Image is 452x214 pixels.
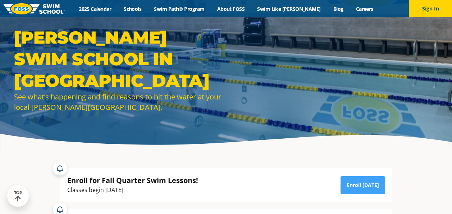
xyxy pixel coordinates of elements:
[73,5,118,12] a: 2025 Calendar
[327,5,350,12] a: Blog
[350,5,379,12] a: Careers
[251,5,327,12] a: Swim Like [PERSON_NAME]
[148,5,211,12] a: Swim Path® Program
[14,92,223,112] div: See what’s happening and find reasons to hit the water at your local [PERSON_NAME][GEOGRAPHIC_DATA].
[4,3,65,14] img: FOSS Swim School Logo
[211,5,251,12] a: About FOSS
[67,185,198,195] div: Classes begin [DATE]
[14,27,223,92] h1: [PERSON_NAME] Swim School in [GEOGRAPHIC_DATA]
[341,176,385,194] a: Enroll [DATE]
[14,191,22,202] div: TOP
[67,175,198,185] div: Enroll for Fall Quarter Swim Lessons!
[118,5,148,12] a: Schools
